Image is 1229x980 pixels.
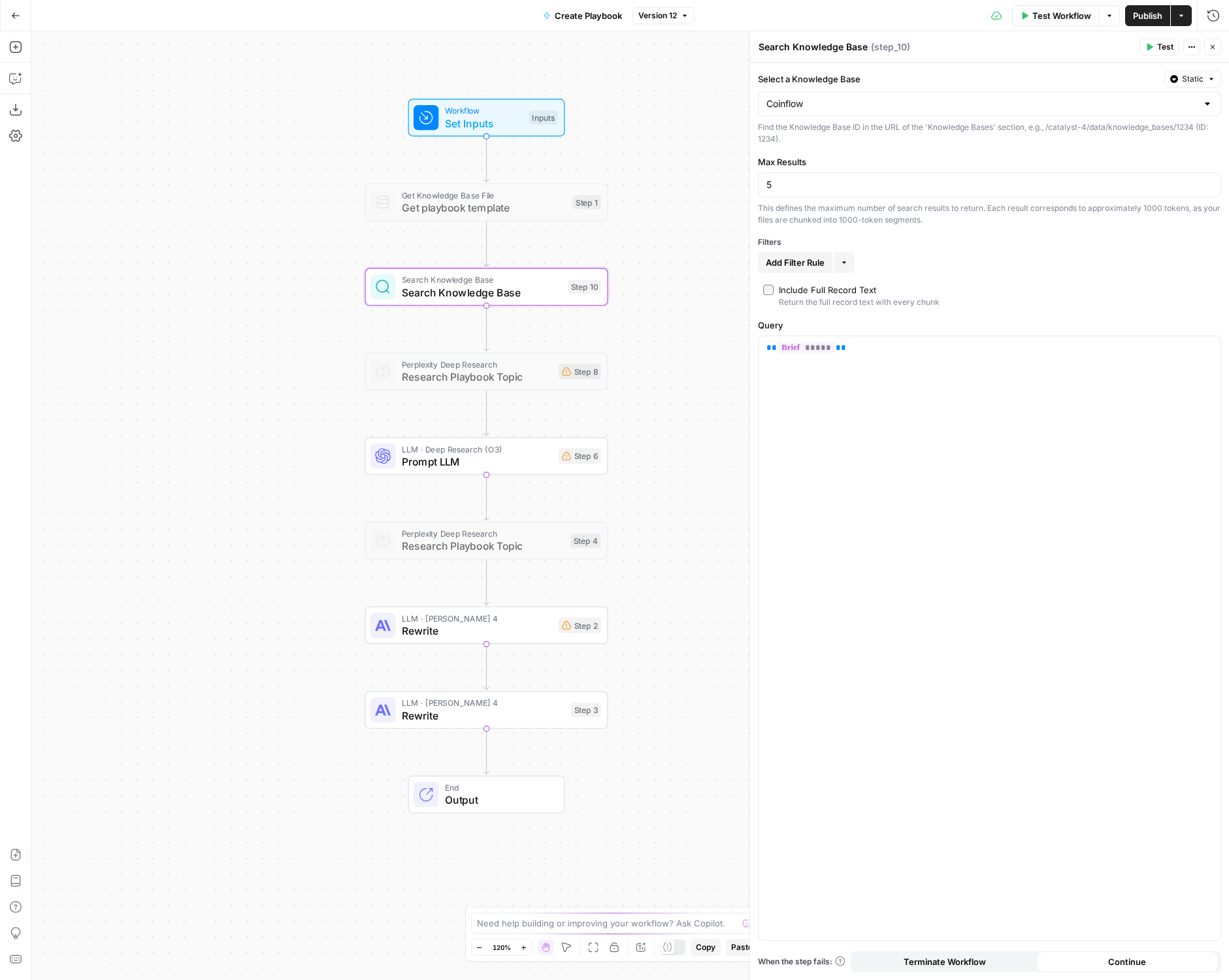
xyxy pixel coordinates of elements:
[484,729,489,774] g: Edge from step_3 to end
[758,72,1159,86] label: Select a Knowledge Base
[758,155,1221,168] label: Max Results
[365,99,608,136] div: WorkflowSet InputsInputs
[559,618,601,633] div: Step 2
[365,607,608,644] div: LLM · [PERSON_NAME] 4RewriteStep 2
[853,951,1036,972] button: Terminate Workflow
[402,285,562,300] span: Search Knowledge Base
[638,10,677,22] span: Version 12
[691,939,721,956] button: Copy
[402,528,564,540] span: Perplexity Deep Research
[484,221,489,267] g: Edge from step_1 to step_10
[1139,39,1179,55] button: Test
[1032,9,1091,22] span: Test Workflow
[571,703,601,718] div: Step 3
[758,319,1221,332] label: Query
[402,623,552,639] span: Rewrite
[555,9,622,22] span: Create Playbook
[696,941,715,953] span: Copy
[759,40,868,54] textarea: Search Knowledge Base
[402,539,564,554] span: Research Playbook Topic
[529,110,557,125] div: Inputs
[570,533,601,548] div: Step 4
[445,792,551,808] span: Output
[1182,73,1204,85] span: Static
[1133,9,1162,22] span: Publish
[731,941,753,953] span: Paste
[484,644,489,690] g: Edge from step_2 to step_3
[1108,955,1146,968] span: Continue
[484,306,489,351] g: Edge from step_10 to step_8
[758,252,832,273] button: Add Filter Rule
[1012,5,1099,26] button: Test Workflow
[365,522,608,560] div: Perplexity Deep ResearchResearch Playbook TopicStep 4
[402,454,552,469] span: Prompt LLM
[726,939,758,956] button: Paste
[763,285,774,295] input: Include Full Record TextReturn the full record text with every chunk
[402,612,552,624] span: LLM · [PERSON_NAME] 4
[484,136,489,182] g: Edge from start to step_1
[484,390,489,436] g: Edge from step_8 to step_6
[445,104,523,117] span: Workflow
[1157,41,1173,53] span: Test
[766,256,825,269] span: Add Filter Rule
[402,369,552,385] span: Research Playbook Topic
[365,437,608,475] div: LLM · Deep Research (O3)Prompt LLMStep 6
[1125,5,1170,26] button: Publish
[559,364,601,379] div: Step 8
[365,353,608,390] div: Perplexity Deep ResearchResearch Playbook TopicStep 8
[402,189,566,201] span: Get Knowledge Base File
[365,691,608,729] div: LLM · [PERSON_NAME] 4RewriteStep 3
[365,776,608,814] div: EndOutput
[758,956,845,968] a: When the step fails:
[766,97,1197,110] input: Coinflow
[904,955,986,968] span: Terminate Workflow
[445,116,523,131] span: Set Inputs
[493,942,511,953] span: 120%
[484,560,489,605] g: Edge from step_4 to step_2
[758,202,1221,226] div: This defines the maximum number of search results to return. Each result corresponds to approxima...
[573,195,601,210] div: Step 1
[568,280,600,294] div: Step 10
[402,200,566,215] span: Get playbook template
[445,782,551,794] span: End
[365,268,608,306] div: Search Knowledge BaseSearch Knowledge BaseStep 10
[402,274,562,286] span: Search Knowledge Base
[1164,71,1221,87] button: Static
[632,7,695,24] button: Version 12
[758,236,1221,248] div: Filters
[758,121,1221,145] div: Find the Knowledge Base ID in the URL of the 'Knowledge Bases' section, e.g., /catalyst-4/data/kn...
[402,358,552,371] span: Perplexity Deep Research
[402,708,565,723] span: Rewrite
[535,5,630,26] button: Create Playbook
[365,183,608,221] div: Get Knowledge Base FileGet playbook templateStep 1
[559,449,601,464] div: Step 6
[402,443,552,455] span: LLM · Deep Research (O3)
[779,283,876,296] div: Include Full Record Text
[871,40,910,54] span: ( step_10 )
[484,475,489,520] g: Edge from step_6 to step_4
[402,697,565,709] span: LLM · [PERSON_NAME] 4
[779,296,940,308] div: Return the full record text with every chunk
